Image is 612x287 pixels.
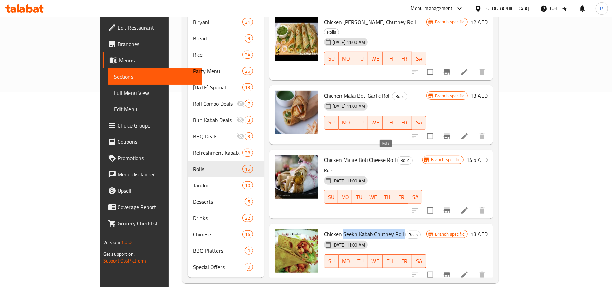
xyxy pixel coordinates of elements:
[188,161,264,177] div: Rolls15
[356,54,365,64] span: TU
[245,133,253,140] span: 3
[114,72,197,81] span: Sections
[275,17,318,61] img: Chicken Malae Boti Chutney Roll
[193,230,242,238] div: Chinese
[188,226,264,242] div: Chinese16
[118,40,197,48] span: Branches
[397,254,412,268] button: FR
[368,52,383,65] button: WE
[193,100,237,108] span: Roll Combo Deals
[118,203,197,211] span: Coverage Report
[245,101,253,107] span: 7
[474,64,490,80] button: delete
[193,18,242,26] span: Biryani
[432,19,467,25] span: Branch specific
[275,155,318,199] img: Chicken Malae Boti Cheese Roll
[324,254,339,268] button: SU
[245,247,253,255] div: items
[412,254,426,268] button: SA
[188,145,264,161] div: Refreshment Kabab, Burger And Fries28
[193,132,237,140] span: BBQ Deals
[397,52,412,65] button: FR
[118,170,197,179] span: Menu disclaimer
[188,79,264,96] div: [DATE] Special13
[243,19,253,26] span: 31
[243,150,253,156] span: 28
[243,231,253,238] span: 16
[342,118,351,128] span: MO
[342,256,351,266] span: MO
[243,52,253,58] span: 24
[356,256,365,266] span: TU
[330,103,368,109] span: [DATE] 11:00 AM
[188,112,264,128] div: Bun Kabab Deals3
[103,256,146,265] a: Support.OpsPlatform
[439,202,455,219] button: Branch-specific-item
[193,83,242,91] span: [DATE] Special
[392,92,407,100] div: Rolls
[415,256,424,266] span: SA
[242,181,253,189] div: items
[324,17,416,27] span: Chicken [PERSON_NAME] Chutney Roll
[324,166,422,175] p: Rolls
[242,67,253,75] div: items
[460,271,469,279] a: Edit menu item
[245,263,253,271] div: items
[114,89,197,97] span: Full Menu View
[423,268,437,282] span: Select to update
[385,54,395,64] span: TH
[460,132,469,140] a: Edit menu item
[397,192,405,202] span: FR
[400,54,409,64] span: FR
[411,4,453,13] div: Menu-management
[245,100,253,108] div: items
[103,199,202,215] a: Coverage Report
[330,39,368,46] span: [DATE] 11:00 AM
[103,19,202,36] a: Edit Restaurant
[103,52,202,68] a: Menus
[324,155,396,165] span: Chicken Malae Boti Cheese Roll
[600,5,603,12] span: R
[193,67,242,75] span: Party Menu
[108,85,202,101] a: Full Menu View
[193,165,242,173] span: Rolls
[242,230,253,238] div: items
[275,91,318,134] img: Chichen Malai Boti Garlic Roll
[428,156,463,163] span: Branch specific
[352,190,366,204] button: TU
[193,247,245,255] span: BBQ Platters
[339,254,353,268] button: MO
[118,154,197,162] span: Promotions
[118,138,197,146] span: Coupons
[103,36,202,52] a: Branches
[330,242,368,248] span: [DATE] 11:00 AM
[466,155,488,165] h6: 14.5 AED
[412,52,426,65] button: SA
[474,267,490,283] button: delete
[330,178,368,184] span: [DATE] 11:00 AM
[406,231,420,239] span: Rolls
[368,116,383,130] button: WE
[103,250,135,258] span: Get support on:
[470,17,488,27] h6: 12 AED
[324,28,339,36] span: Rolls
[243,68,253,74] span: 26
[245,132,253,140] div: items
[411,192,420,202] span: SA
[245,199,253,205] span: 5
[193,34,245,43] span: Bread
[108,68,202,85] a: Sections
[342,54,351,64] span: MO
[408,190,422,204] button: SA
[193,149,242,157] span: Refreshment Kabab, Burger And Fries
[324,229,404,239] span: Chicken Seekh Kabab Chutney Roll
[474,202,490,219] button: delete
[400,118,409,128] span: FR
[245,248,253,254] span: 0
[324,52,339,65] button: SU
[188,30,264,47] div: Bread9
